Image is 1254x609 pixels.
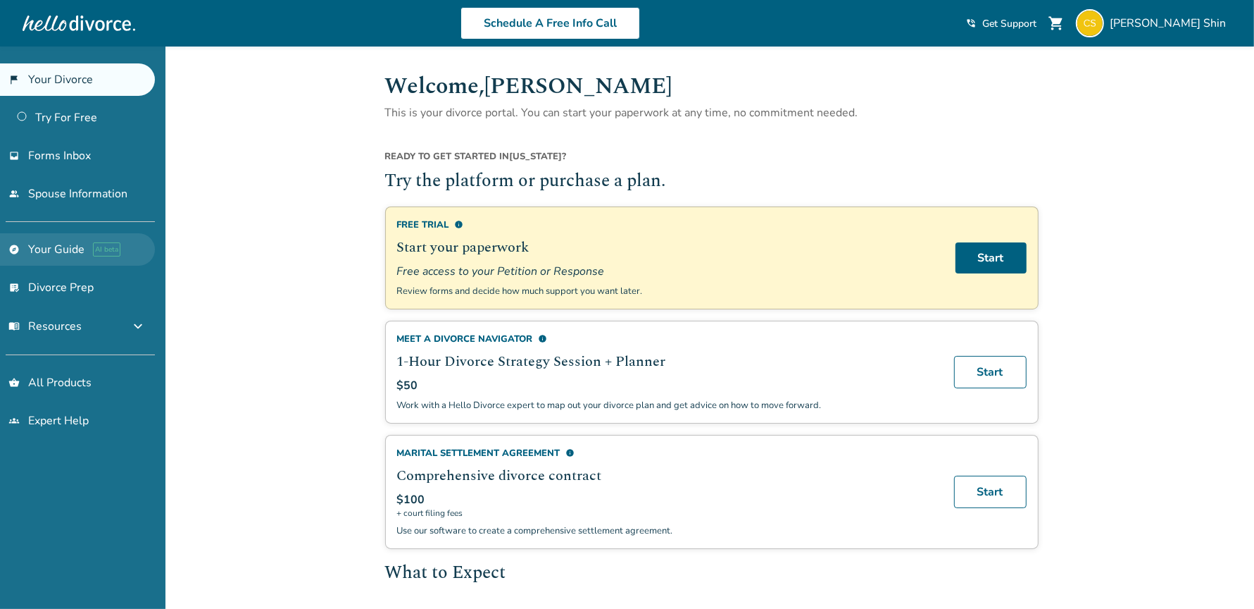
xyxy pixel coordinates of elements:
[965,18,977,29] span: phone_in_talk
[385,168,1039,195] h2: Try the platform or purchase a plan.
[130,318,146,335] span: expand_more
[397,492,425,508] span: $100
[397,264,939,279] span: Free access to your Petition or Response
[385,104,1039,122] p: This is your divorce portal. You can start your paperwork at any time, no commitment needed.
[385,150,510,163] span: Ready to get started in
[397,465,937,486] h2: Comprehensive divorce contract
[8,321,20,332] span: menu_book
[955,242,1027,273] a: Start
[954,356,1027,388] a: Start
[397,447,937,460] div: Marital Settlement Agreement
[8,244,20,255] span: explore
[455,220,464,229] span: info
[8,377,20,388] span: shopping_basket
[397,351,937,372] h2: 1-Hour Divorce Strategy Session + Planner
[1076,9,1104,37] img: cheryn.shin@hellodivorce.com
[397,378,418,393] span: $50
[385,560,1039,587] h2: What to Expect
[8,188,20,199] span: people
[397,333,937,345] div: Meet a divorce navigator
[539,334,548,343] span: info
[8,150,20,161] span: inbox
[397,219,939,231] div: Free Trial
[1110,16,1231,31] span: [PERSON_NAME] Shin
[397,508,937,519] span: + court filing fees
[397,524,937,537] p: Use our software to create a comprehensive settlement agreement.
[954,476,1027,508] a: Start
[1184,541,1254,609] iframe: Chat Widget
[8,319,82,334] span: Resources
[965,17,1036,30] a: phone_in_talkGet Support
[397,399,937,412] p: Work with a Hello Divorce expert to map out your divorce plan and get advice on how to move forward.
[8,282,20,293] span: list_alt_check
[460,7,640,39] a: Schedule A Free Info Call
[397,285,939,297] p: Review forms and decide how much support you want later.
[385,150,1039,168] div: [US_STATE] ?
[28,148,91,164] span: Forms Inbox
[8,415,20,426] span: groups
[1048,15,1065,32] span: shopping_cart
[93,242,120,257] span: AI beta
[8,74,20,85] span: flag_2
[385,69,1039,104] h1: Welcome, [PERSON_NAME]
[566,448,575,457] span: info
[397,237,939,258] h2: Start your paperwork
[982,17,1036,30] span: Get Support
